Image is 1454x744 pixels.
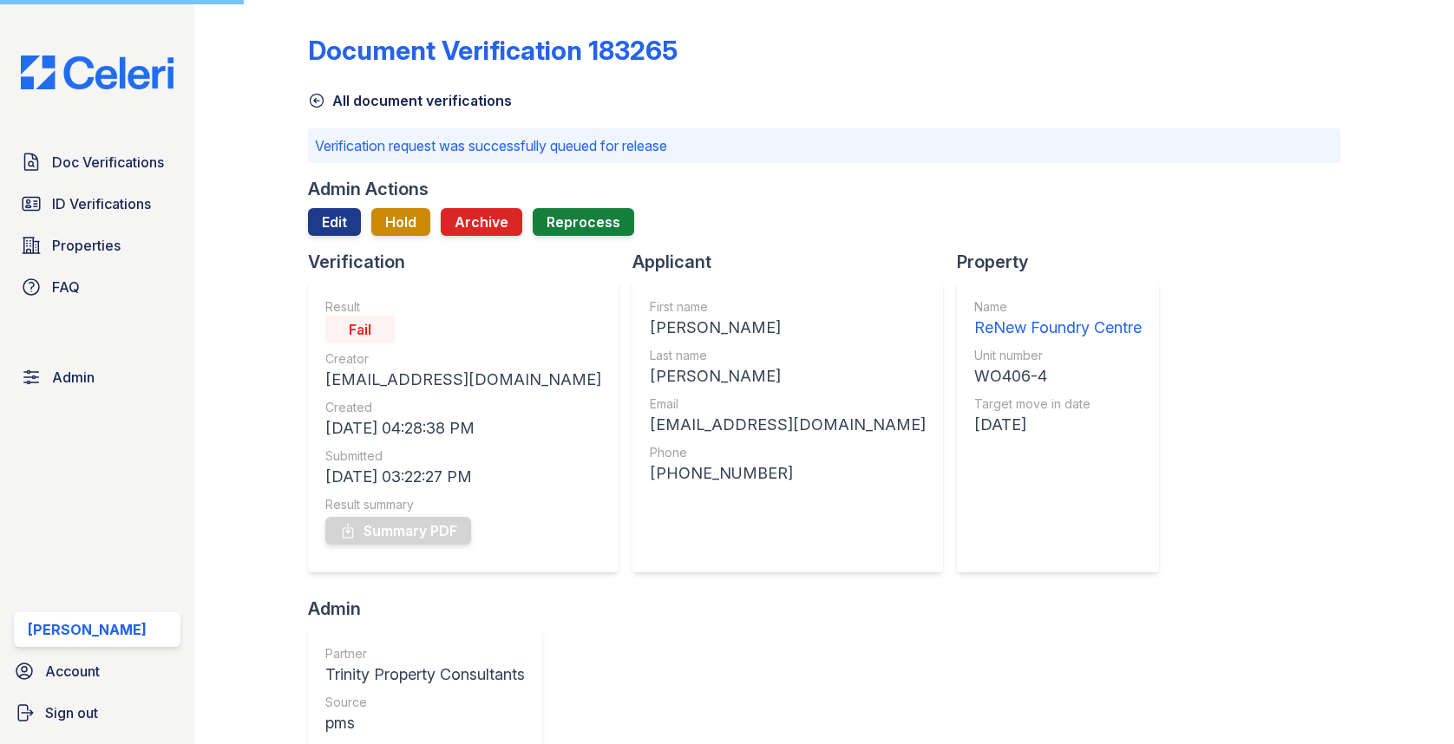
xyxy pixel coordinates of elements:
a: Admin [14,360,180,395]
div: Admin [308,597,556,621]
span: Admin [52,367,95,388]
span: Doc Verifications [52,152,164,173]
div: Applicant [632,250,957,274]
a: Name ReNew Foundry Centre [974,298,1142,340]
div: Phone [650,444,926,461]
a: Edit [308,208,361,236]
div: [DATE] 03:22:27 PM [325,465,601,489]
div: Document Verification 183265 [308,35,678,66]
div: Admin Actions [308,177,429,201]
div: WO406-4 [974,364,1142,388]
a: Properties [14,228,180,263]
div: pms [325,711,525,735]
div: [EMAIL_ADDRESS][DOMAIN_NAME] [325,368,601,392]
div: Name [974,298,1142,316]
div: Submitted [325,447,601,465]
img: CE_Logo_Blue-a8612792a0a2168367f1c8372b55b34899dd931a85d93a1a3d3e32e68fde9ad4.png [7,55,187,89]
div: [EMAIL_ADDRESS][DOMAIN_NAME] [650,413,926,437]
div: Creator [325,350,601,368]
div: [PHONE_NUMBER] [650,461,926,486]
div: Email [650,395,926,413]
div: [PERSON_NAME] [28,619,147,640]
div: Unit number [974,347,1142,364]
div: First name [650,298,926,316]
div: Verification [308,250,632,274]
span: ID Verifications [52,193,151,214]
div: Result summary [325,496,601,513]
div: Source [325,694,525,711]
div: Fail [325,316,395,343]
div: Created [325,399,601,416]
span: Account [45,661,100,682]
button: Archive [441,208,522,236]
div: Property [957,250,1173,274]
div: [DATE] 04:28:38 PM [325,416,601,441]
div: ReNew Foundry Centre [974,316,1142,340]
div: [PERSON_NAME] [650,364,926,388]
span: Sign out [45,702,98,723]
a: Account [7,654,187,689]
div: Result [325,298,601,316]
button: Hold [371,208,430,236]
div: Target move in date [974,395,1142,413]
a: Sign out [7,695,187,730]
span: FAQ [52,277,80,297]
a: All document verifications [308,90,512,111]
button: Reprocess [533,208,634,236]
div: [PERSON_NAME] [650,316,926,340]
div: Last name [650,347,926,364]
div: Trinity Property Consultants [325,662,525,687]
p: Verification request was successfully queued for release [315,135,1333,156]
a: FAQ [14,270,180,304]
a: Doc Verifications [14,145,180,179]
a: ID Verifications [14,186,180,221]
div: Partner [325,645,525,662]
span: Properties [52,235,121,256]
div: [DATE] [974,413,1142,437]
